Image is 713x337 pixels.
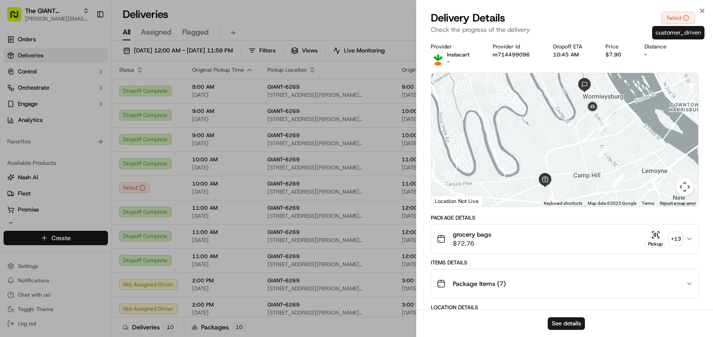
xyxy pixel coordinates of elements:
button: grocery bags$72.76Pickup+13 [431,225,698,253]
div: - [644,51,675,58]
input: Got a question? Start typing here... [23,58,161,67]
div: Price [606,43,630,50]
span: - [447,58,450,65]
div: Start new chat [30,86,147,95]
button: Map camera controls [676,178,694,196]
span: Pylon [89,152,108,159]
p: Welcome 👋 [9,36,163,50]
button: Pickup+13 [645,230,682,248]
a: Terms (opens in new tab) [642,201,654,206]
img: Google [434,195,463,207]
div: 4 [598,121,610,133]
div: 💻 [76,131,83,138]
div: Items Details [431,259,699,266]
div: 3 [597,146,609,157]
button: Pickup [645,230,666,248]
div: Location Details [431,304,699,311]
div: customer_driven [652,26,704,39]
img: Nash [9,9,27,27]
div: 10:45 AM [553,51,591,58]
p: Check the progress of the delivery [431,25,699,34]
span: Knowledge Base [18,130,69,139]
span: $72.76 [453,239,491,248]
div: Provider Id [493,43,539,50]
div: 2 [612,175,624,187]
div: $7.90 [606,51,630,58]
a: 📗Knowledge Base [5,126,72,143]
div: Location Not Live [431,195,483,207]
button: Keyboard shortcuts [544,200,582,207]
a: Report a map error [660,201,696,206]
div: + 13 [670,233,682,245]
div: Distance [644,43,675,50]
div: Provider [431,43,478,50]
span: API Documentation [85,130,144,139]
span: Delivery Details [431,11,505,25]
img: profile_instacart_ahold_partner.png [431,51,445,65]
img: 1736555255976-a54dd68f-1ca7-489b-9aae-adbdc363a1c4 [9,86,25,102]
div: Pickup [645,240,666,248]
span: grocery bags [453,230,491,239]
p: Instacart [447,51,469,58]
a: Open this area in Google Maps (opens a new window) [434,195,463,207]
button: Package Items (7) [431,269,698,298]
div: 1 [612,174,624,186]
button: Start new chat [152,88,163,99]
a: Powered byPylon [63,151,108,159]
span: Package Items ( 7 ) [453,279,506,288]
a: 💻API Documentation [72,126,147,143]
div: Package Details [431,214,699,221]
div: We're available if you need us! [30,95,113,102]
div: 📗 [9,131,16,138]
span: Map data ©2025 Google [588,201,636,206]
button: See details [548,317,585,330]
button: m714499096 [493,51,530,58]
button: Failed [661,12,695,24]
div: Dropoff ETA [553,43,591,50]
